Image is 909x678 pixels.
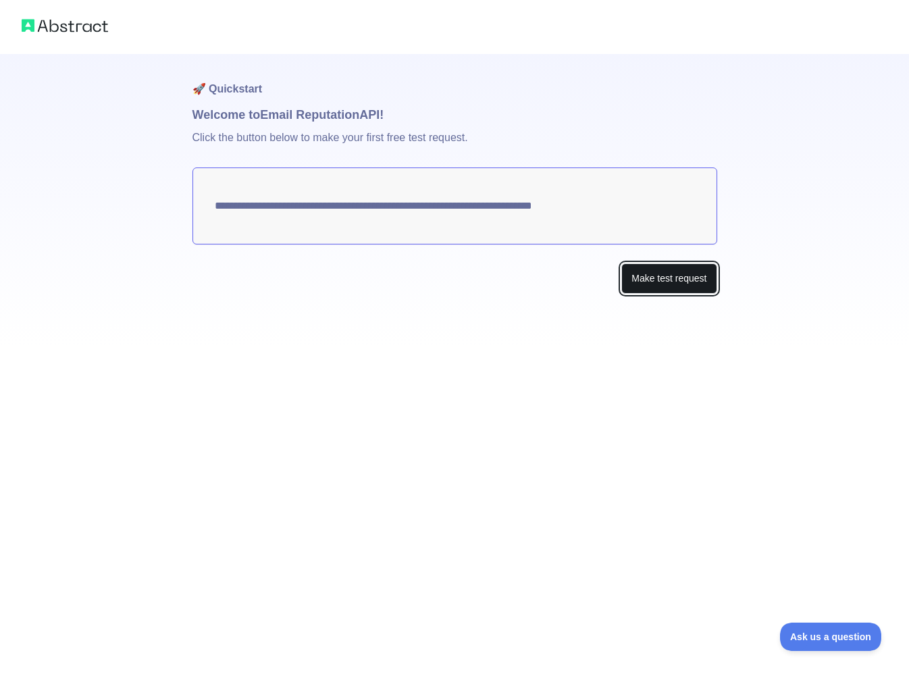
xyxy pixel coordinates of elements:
[192,124,717,167] p: Click the button below to make your first free test request.
[780,623,882,651] iframe: Toggle Customer Support
[192,105,717,124] h1: Welcome to Email Reputation API!
[621,263,717,294] button: Make test request
[192,54,717,105] h1: 🚀 Quickstart
[22,16,108,35] img: Abstract logo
